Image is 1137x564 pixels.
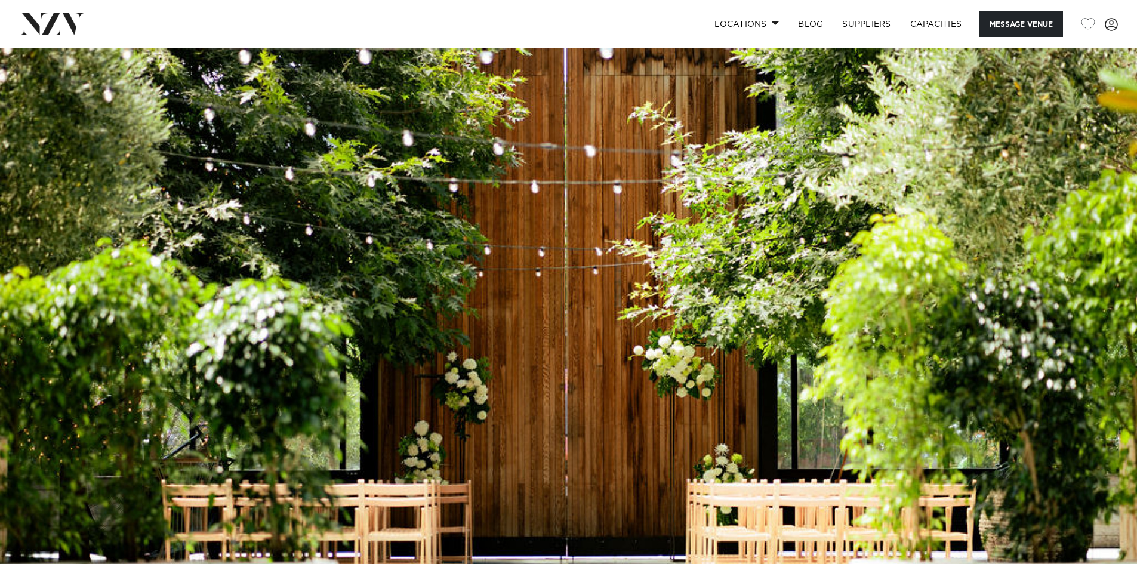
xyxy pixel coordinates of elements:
a: Locations [705,11,788,37]
a: Capacities [901,11,972,37]
button: Message Venue [979,11,1063,37]
a: SUPPLIERS [833,11,900,37]
img: nzv-logo.png [19,13,84,35]
a: BLOG [788,11,833,37]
